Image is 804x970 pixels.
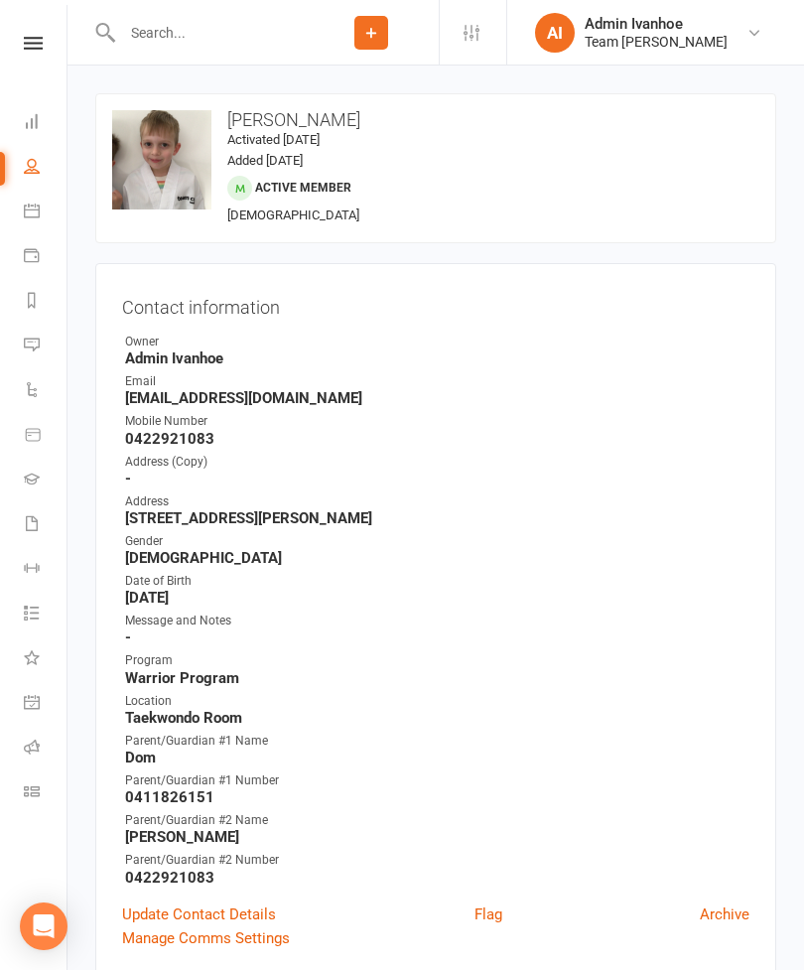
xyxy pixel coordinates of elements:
[20,902,67,950] div: Open Intercom Messenger
[535,13,575,53] div: AI
[122,902,276,926] a: Update Contact Details
[125,349,749,367] strong: Admin Ivanhoe
[24,771,68,816] a: Class kiosk mode
[125,492,749,511] div: Address
[125,612,749,630] div: Message and Notes
[125,532,749,551] div: Gender
[24,682,68,727] a: General attendance kiosk mode
[125,572,749,591] div: Date of Birth
[585,33,728,51] div: Team [PERSON_NAME]
[125,811,749,830] div: Parent/Guardian #2 Name
[116,19,304,47] input: Search...
[700,902,749,926] a: Archive
[125,869,749,887] strong: 0422921083
[24,637,68,682] a: What's New
[227,208,359,222] span: [DEMOGRAPHIC_DATA]
[125,669,749,687] strong: Warrior Program
[125,430,749,448] strong: 0422921083
[112,110,211,209] img: image1691190407.png
[24,191,68,235] a: Calendar
[112,110,759,130] h3: [PERSON_NAME]
[125,333,749,351] div: Owner
[125,509,749,527] strong: [STREET_ADDRESS][PERSON_NAME]
[125,692,749,711] div: Location
[125,851,749,870] div: Parent/Guardian #2 Number
[125,788,749,806] strong: 0411826151
[585,15,728,33] div: Admin Ivanhoe
[227,153,303,168] time: Added [DATE]
[227,132,320,147] time: Activated [DATE]
[125,372,749,391] div: Email
[24,727,68,771] a: Roll call kiosk mode
[24,101,68,146] a: Dashboard
[24,414,68,459] a: Product Sales
[24,146,68,191] a: People
[125,828,749,846] strong: [PERSON_NAME]
[122,290,749,318] h3: Contact information
[125,709,749,727] strong: Taekwondo Room
[125,453,749,472] div: Address (Copy)
[125,749,749,766] strong: Dom
[122,926,290,950] a: Manage Comms Settings
[125,651,749,670] div: Program
[255,181,351,195] span: Active member
[125,470,749,487] strong: -
[125,389,749,407] strong: [EMAIL_ADDRESS][DOMAIN_NAME]
[24,235,68,280] a: Payments
[125,628,749,646] strong: -
[125,412,749,431] div: Mobile Number
[125,589,749,607] strong: [DATE]
[474,902,502,926] a: Flag
[125,771,749,790] div: Parent/Guardian #1 Number
[125,549,749,567] strong: [DEMOGRAPHIC_DATA]
[125,732,749,751] div: Parent/Guardian #1 Name
[24,280,68,325] a: Reports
